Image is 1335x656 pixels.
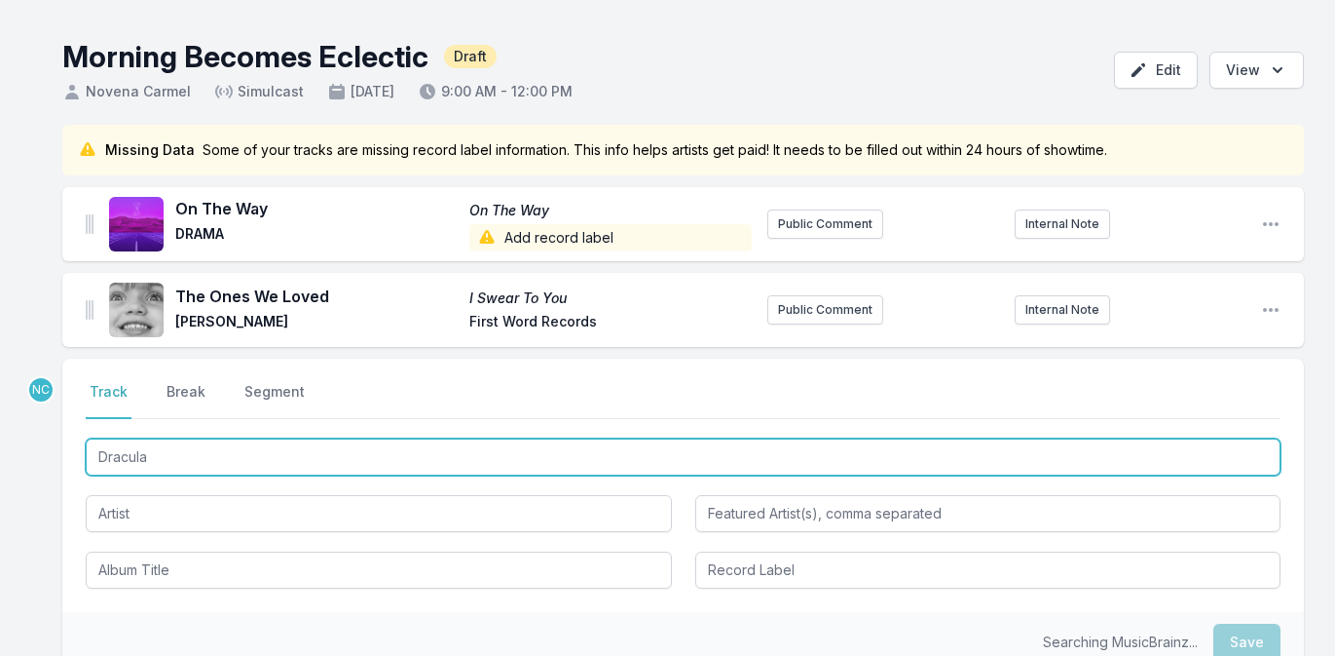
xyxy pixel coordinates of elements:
[241,382,309,419] button: Segment
[27,376,55,404] p: Novena Carmel
[175,285,458,308] span: The Ones We Loved
[175,224,458,251] span: DRAMA
[1114,52,1198,89] button: Edit
[86,552,672,589] input: Album Title
[86,382,131,419] button: Track
[86,439,1280,476] input: Track Title
[767,295,883,325] button: Public Comment
[1261,214,1280,234] button: Open playlist item options
[695,495,1281,532] input: Featured Artist(s), comma separated
[1015,210,1110,239] button: Internal Note
[175,312,458,335] span: [PERSON_NAME]
[767,210,883,239] button: Public Comment
[62,82,191,101] span: Novena Carmel
[469,224,752,251] span: Add record label
[86,300,93,320] img: Drag Handle
[1209,52,1304,89] button: Open options
[1015,295,1110,325] button: Internal Note
[469,201,752,220] span: On The Way
[105,140,195,160] span: Missing Data
[327,82,394,101] span: [DATE]
[469,289,752,308] span: I Swear To You
[109,197,164,251] img: On The Way
[203,140,1107,160] span: Some of your tracks are missing record label information. This info helps artists get paid! It ne...
[163,382,209,419] button: Break
[62,39,428,74] h1: Morning Becomes Eclectic
[444,45,497,68] span: Draft
[1043,633,1198,652] p: Searching MusicBrainz...
[418,82,573,101] span: 9:00 AM - 12:00 PM
[109,283,164,337] img: I Swear To You
[695,552,1281,589] input: Record Label
[86,214,93,234] img: Drag Handle
[469,312,752,335] span: First Word Records
[214,82,304,101] span: Simulcast
[86,495,672,532] input: Artist
[175,197,458,220] span: On The Way
[1261,300,1280,320] button: Open playlist item options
